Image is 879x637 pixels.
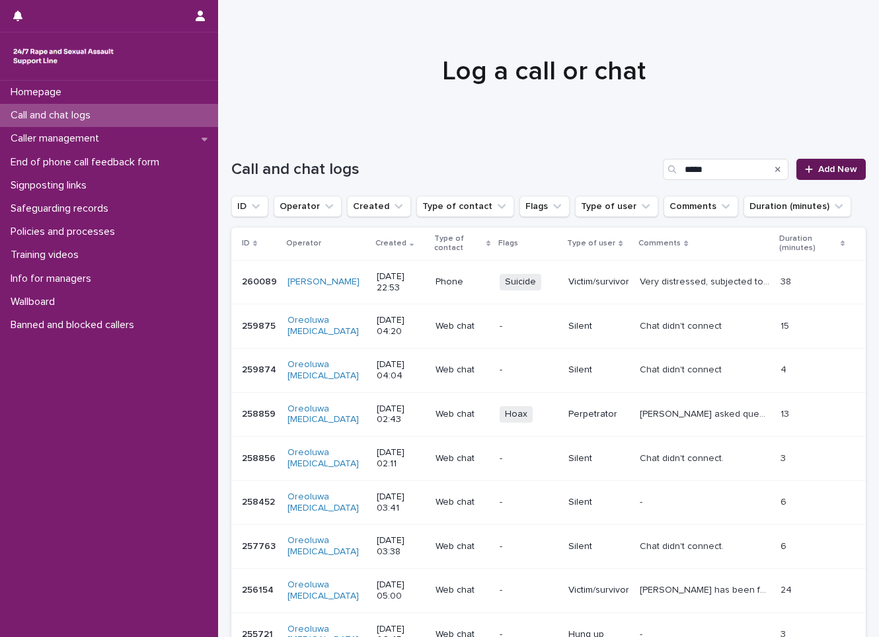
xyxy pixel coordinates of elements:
p: Victim/survivor [568,585,629,596]
p: 15 [781,318,792,332]
p: Web chat [436,409,489,420]
p: Silent [568,541,629,552]
button: Type of contact [416,196,514,217]
p: Chatter asked questions around rape between a brother and sister when she was sleeping but wasn't... [640,406,773,420]
p: Type of user [567,236,615,251]
p: ID [242,236,250,251]
p: Silent [568,497,629,508]
p: Duration (minutes) [779,232,837,256]
p: - [500,585,558,596]
p: Comments [638,236,681,251]
tr: 258859258859 Oreoluwa [MEDICAL_DATA] [DATE] 02:43Web chatHoaxPerpetrator[PERSON_NAME] asked quest... [231,392,866,437]
p: End of phone call feedback form [5,156,170,169]
p: 258859 [242,406,278,420]
p: Chat didn't connect. [640,538,726,552]
p: 259875 [242,318,278,332]
p: [DATE] 05:00 [377,579,425,602]
p: Web chat [436,364,489,376]
p: 256154 [242,582,276,596]
p: [DATE] 02:43 [377,403,425,426]
button: Operator [274,196,342,217]
p: Very distressed, subjected to CSA (Operation hydrant referenced). Police involved. Being subjecte... [640,274,773,288]
p: [DATE] 04:04 [377,359,425,382]
p: 258856 [242,450,278,464]
p: - [500,453,558,464]
a: Oreoluwa [MEDICAL_DATA] [287,315,366,337]
h1: Call and chat logs [231,160,658,179]
p: 13 [781,406,792,420]
p: Call and chat logs [5,109,101,122]
p: 38 [781,274,794,288]
p: 6 [781,494,789,508]
p: Wallboard [5,296,65,308]
p: Web chat [436,321,489,332]
a: Oreoluwa [MEDICAL_DATA] [287,359,366,382]
button: Created [347,196,411,217]
p: Chat didn't connect [640,318,724,332]
a: Oreoluwa [MEDICAL_DATA] [287,491,366,514]
p: Type of contact [434,232,483,256]
p: [DATE] 03:41 [377,491,425,514]
span: Add New [818,165,857,174]
p: Policies and processes [5,226,126,238]
h1: Log a call or chat [231,56,856,87]
a: Oreoluwa [MEDICAL_DATA] [287,579,366,602]
tr: 259874259874 Oreoluwa [MEDICAL_DATA] [DATE] 04:04Web chat-SilentChat didn't connectChat didn't co... [231,348,866,392]
p: Silent [568,364,629,376]
a: Add New [796,159,866,180]
p: Created [375,236,406,251]
p: Perpetrator [568,409,629,420]
p: - [500,321,558,332]
span: Suicide [500,274,541,290]
p: Info for managers [5,273,102,285]
tr: 258452258452 Oreoluwa [MEDICAL_DATA] [DATE] 03:41Web chat-Silent-- 66 [231,480,866,525]
p: Flags [498,236,518,251]
p: 3 [781,450,788,464]
a: Oreoluwa [MEDICAL_DATA] [287,535,366,558]
p: 260089 [242,274,280,288]
p: Web chat [436,585,489,596]
button: Duration (minutes) [744,196,851,217]
span: Hoax [500,406,533,423]
a: Oreoluwa [MEDICAL_DATA] [287,403,366,426]
p: Caller management [5,132,110,145]
p: Operator [286,236,321,251]
p: 257763 [242,538,278,552]
p: Silent [568,321,629,332]
p: Safeguarding records [5,202,119,215]
p: Victim/survivor [568,276,629,288]
p: Homepage [5,86,72,99]
p: Silent [568,453,629,464]
tr: 260089260089 [PERSON_NAME] [DATE] 22:53PhoneSuicideVictim/survivorVery distressed, subjected to C... [231,260,866,304]
p: 24 [781,582,794,596]
p: Training videos [5,249,89,261]
p: 6 [781,538,789,552]
p: Banned and blocked callers [5,319,145,331]
p: 259874 [242,362,279,376]
p: - [500,497,558,508]
tr: 256154256154 Oreoluwa [MEDICAL_DATA] [DATE] 05:00Web chat-Victim/survivor[PERSON_NAME] has been f... [231,568,866,613]
img: rhQMoQhaT3yELyF149Cw [11,43,116,69]
p: [DATE] 03:38 [377,535,425,558]
a: Oreoluwa [MEDICAL_DATA] [287,447,366,470]
p: [DATE] 04:20 [377,315,425,337]
p: Chat didn't connect [640,362,724,376]
tr: 258856258856 Oreoluwa [MEDICAL_DATA] [DATE] 02:11Web chat-SilentChat didn't connect.Chat didn't c... [231,437,866,481]
p: Web chat [436,497,489,508]
p: Satchi has been feeling triggered and dealing with difficult emotions since she had her therapy a... [640,582,773,596]
a: [PERSON_NAME] [287,276,360,288]
tr: 257763257763 Oreoluwa [MEDICAL_DATA] [DATE] 03:38Web chat-SilentChat didn't connect.Chat didn't c... [231,525,866,569]
p: - [500,364,558,376]
tr: 259875259875 Oreoluwa [MEDICAL_DATA] [DATE] 04:20Web chat-SilentChat didn't connectChat didn't co... [231,304,866,349]
button: Comments [664,196,738,217]
p: [DATE] 22:53 [377,271,425,294]
button: ID [231,196,268,217]
p: 4 [781,362,789,376]
p: Signposting links [5,179,97,192]
input: Search [663,159,788,180]
p: Web chat [436,541,489,552]
p: [DATE] 02:11 [377,447,425,470]
p: - [640,494,645,508]
p: Chat didn't connect. [640,450,726,464]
